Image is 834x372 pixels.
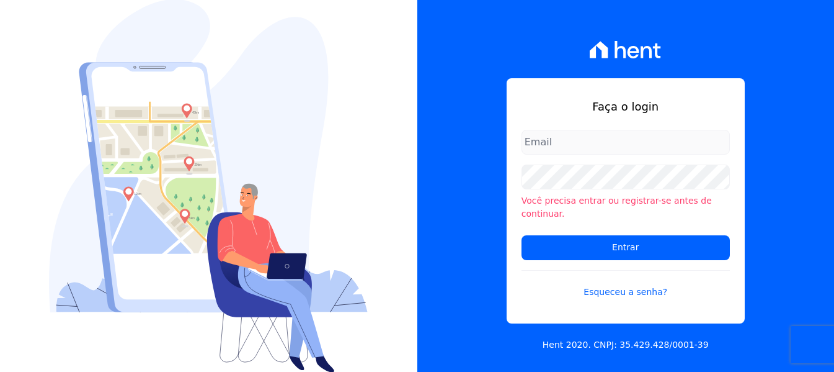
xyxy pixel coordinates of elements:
input: Entrar [521,235,730,260]
a: Esqueceu a senha? [521,270,730,299]
h1: Faça o login [521,98,730,115]
p: Hent 2020. CNPJ: 35.429.428/0001-39 [543,338,709,352]
input: Email [521,130,730,155]
li: Você precisa entrar ou registrar-se antes de continuar. [521,194,730,220]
